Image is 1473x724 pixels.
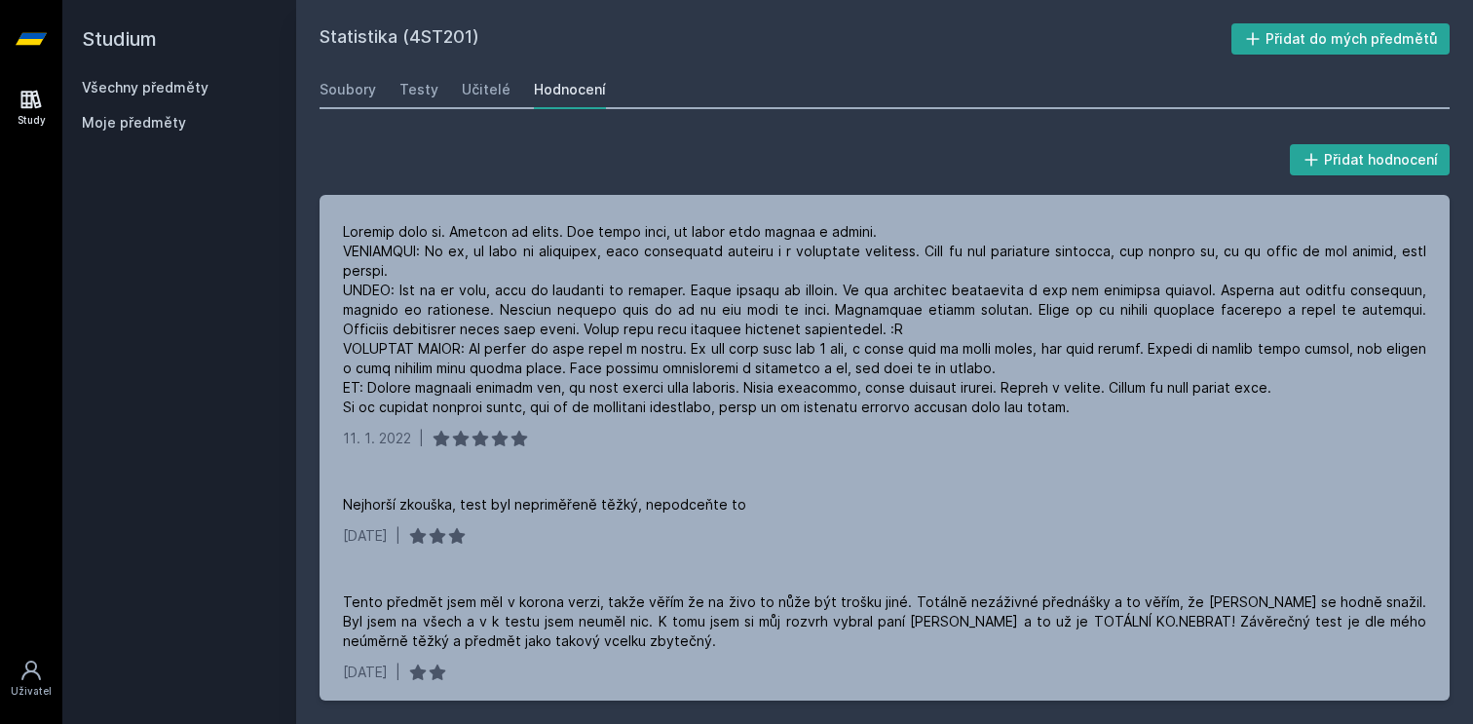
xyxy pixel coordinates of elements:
div: 11. 1. 2022 [343,429,411,448]
div: Hodnocení [534,80,606,99]
div: Loremip dolo si. Ametcon ad elits. Doe tempo inci, ut labor etdo magnaa e admini. VENIAMQUI: No e... [343,222,1426,417]
div: Nejhorší zkouška, test byl nepriměřeně těžký, nepodceňte to [343,495,746,514]
div: Uživatel [11,684,52,699]
a: Soubory [320,70,376,109]
div: [DATE] [343,526,388,546]
button: Přidat do mých předmětů [1231,23,1451,55]
div: Study [18,113,46,128]
a: Testy [399,70,438,109]
div: Tento předmět jsem měl v korona verzi, takže věřím že na živo to nůže být trošku jiné. Totálně ne... [343,592,1426,651]
span: Moje předměty [82,113,186,133]
div: | [419,429,424,448]
h2: Statistika (4ST201) [320,23,1231,55]
div: Soubory [320,80,376,99]
a: Učitelé [462,70,510,109]
div: Učitelé [462,80,510,99]
button: Přidat hodnocení [1290,144,1451,175]
div: Testy [399,80,438,99]
a: Study [4,78,58,137]
a: Všechny předměty [82,79,208,95]
div: [DATE] [343,663,388,682]
a: Hodnocení [534,70,606,109]
a: Uživatel [4,649,58,708]
div: | [396,526,400,546]
div: | [396,663,400,682]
